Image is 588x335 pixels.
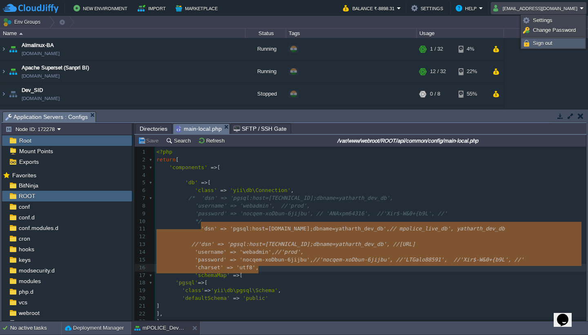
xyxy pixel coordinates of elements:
[554,302,580,327] iframe: chat widget
[22,94,60,103] a: [DOMAIN_NAME]
[17,277,42,285] a: modules
[240,272,243,278] span: [
[233,295,240,301] span: =>
[176,156,179,163] span: [
[430,83,440,105] div: 0 / 8
[220,226,227,232] span: =>
[135,279,147,287] div: 18
[166,137,193,144] button: Search
[7,60,19,83] img: AMDAwAAAACH5BAEAAAAALAAAAAABAAEAAAICRAEAOw==
[240,257,310,263] span: 'nocqem-xoDbun-6jijbu'
[135,295,147,302] div: 20
[430,105,446,127] div: 30 / 32
[245,60,286,83] div: Running
[204,287,211,293] span: =>
[22,41,54,49] a: Almalinux-BA
[417,29,503,38] div: Usage
[230,257,236,263] span: =>
[430,38,443,60] div: 1 / 32
[135,241,147,248] div: 13
[17,320,37,327] a: php.ini
[173,123,230,134] li: /var/www/webroot/ROOT/api/common/config/main-local.php
[7,38,19,60] img: AMDAwAAAACH5BAEAAAAALAAAAAABAAEAAAICRAEAOw==
[135,225,147,233] div: 11
[220,187,227,193] span: =>
[204,279,207,286] span: [
[230,187,291,193] span: 'yii\db\Connection'
[156,303,160,309] span: ]
[135,248,147,256] div: 14
[227,264,233,270] span: =>
[156,318,163,324] span: ],
[17,246,36,253] span: hooks
[17,235,31,242] a: cron
[230,249,236,255] span: =>
[0,38,7,60] img: AMDAwAAAACH5BAEAAAAALAAAAAABAAEAAAICRAEAOw==
[18,147,54,155] a: Mount Points
[185,179,198,185] span: 'db'
[17,299,29,306] a: vcs
[217,164,220,170] span: [
[176,279,198,286] span: 'pgsql'
[230,226,387,232] span: 'pgsql:host=[DOMAIN_NAME];dbname=yatharth_dev_db'
[135,164,147,172] div: 3
[3,3,58,13] img: CloudJiffy
[390,226,505,232] span: // mpolice_live_db', yatharth_dev_db
[22,86,43,94] a: Dev_SID
[135,148,147,156] div: 1
[198,137,227,144] button: Refresh
[411,3,445,13] button: Settings
[236,264,256,270] span: 'utf8'
[459,60,485,83] div: 22%
[135,310,147,318] div: 22
[138,3,168,13] button: Import
[195,203,310,209] span: 'username' => 'webadmin', //'prod',
[246,29,286,38] div: Status
[240,249,272,255] span: 'webadmin'
[156,149,172,155] span: <?php
[135,187,147,194] div: 6
[73,3,130,13] button: New Environment
[0,105,7,127] img: AMDAwAAAACH5BAEAAAAALAAAAAABAAEAAAICRAEAOw==
[195,187,217,193] span: 'class'
[533,27,576,33] span: Change Password
[291,187,294,193] span: ,
[192,241,415,247] span: //'dsn' => 'pgsql:host=[TECHNICAL_ID];dbname=yatharth_dev_db', //[URL]
[22,64,89,72] a: Apache Superset (Sanpri BI)
[135,218,147,226] div: 10
[17,256,32,264] a: keys
[0,83,7,105] img: AMDAwAAAACH5BAEAAAAALAAAAAABAAEAAAICRAEAOw==
[459,83,485,105] div: 55%
[272,249,275,255] span: ,
[234,124,287,134] span: SFTP / SSH Gate
[176,3,220,13] button: Marketplace
[182,287,205,293] span: 'class'
[198,279,205,286] span: =>
[310,257,313,263] span: ,
[17,214,36,221] a: conf.d
[195,264,223,270] span: 'charset'
[22,72,60,80] a: [DOMAIN_NAME]
[17,288,35,295] a: php.d
[138,137,161,144] button: Save
[140,124,167,134] span: Directories
[17,182,40,189] a: BitNinja
[17,309,41,317] a: webroot
[430,60,446,83] div: 12 / 32
[169,164,207,170] span: 'components'
[5,112,88,122] span: Application Servers : Configs
[18,137,33,144] span: Root
[135,179,147,187] div: 5
[17,192,37,200] a: ROOT
[135,264,147,272] div: 16
[188,195,393,201] span: /* 'dsn' => 'pgsql:host=[TECHNICAL_ID];dbname=yatharth_dev_db',
[17,224,60,232] a: conf.modules.d
[135,318,147,326] div: 23
[5,125,57,133] button: Node ID: 172278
